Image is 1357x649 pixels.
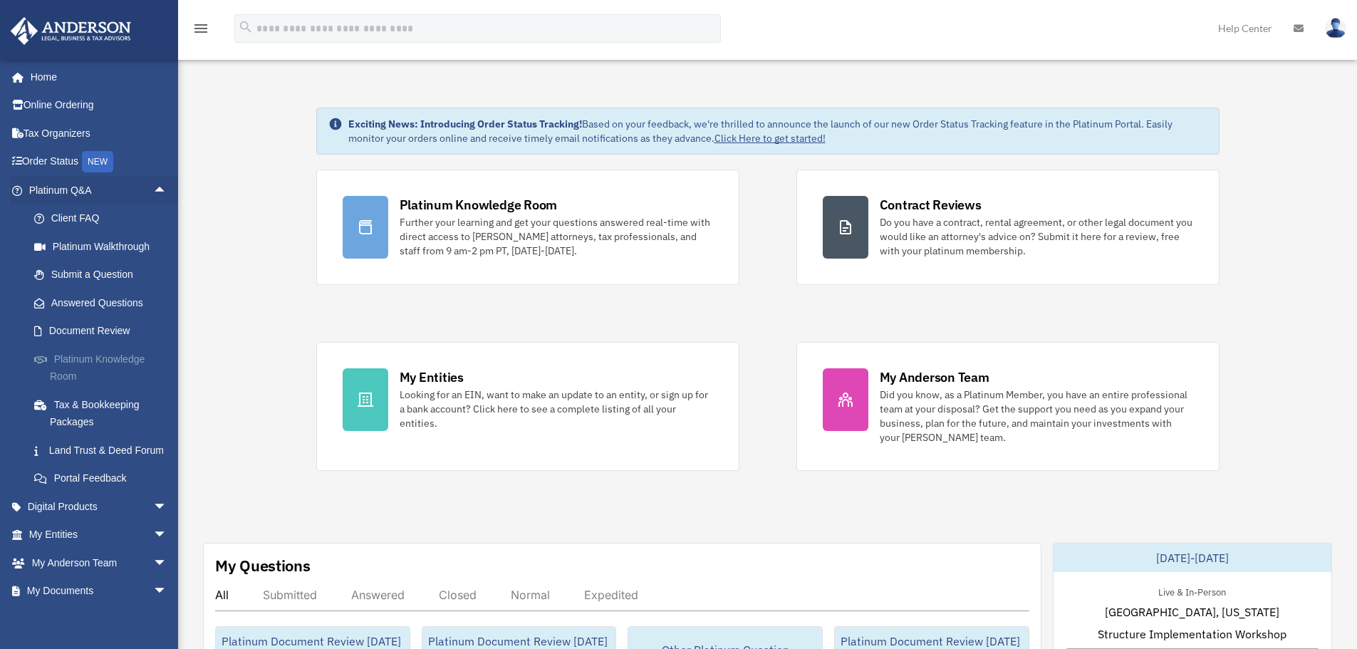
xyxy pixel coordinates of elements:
span: [GEOGRAPHIC_DATA], [US_STATE] [1105,603,1279,621]
div: All [215,588,229,602]
a: Contract Reviews Do you have a contract, rental agreement, or other legal document you would like... [796,170,1220,285]
a: Platinum Knowledge Room Further your learning and get your questions answered real-time with dire... [316,170,739,285]
span: arrow_drop_down [153,577,182,606]
div: NEW [82,151,113,172]
a: Answered Questions [20,289,189,317]
div: Further your learning and get your questions answered real-time with direct access to [PERSON_NAM... [400,215,713,258]
a: My Entitiesarrow_drop_down [10,521,189,549]
div: Expedited [584,588,638,602]
div: My Entities [400,368,464,386]
a: Portal Feedback [20,464,189,493]
span: arrow_drop_down [153,521,182,550]
div: Submitted [263,588,317,602]
a: Submit a Question [20,261,189,289]
a: Online Ordering [10,91,189,120]
div: Normal [511,588,550,602]
a: Platinum Walkthrough [20,232,189,261]
strong: Exciting News: Introducing Order Status Tracking! [348,118,582,130]
a: My Documentsarrow_drop_down [10,577,189,606]
div: Closed [439,588,477,602]
a: Home [10,63,182,91]
img: Anderson Advisors Platinum Portal [6,17,135,45]
span: arrow_drop_down [153,549,182,578]
span: Structure Implementation Workshop [1098,625,1286,643]
a: Platinum Knowledge Room [20,345,189,390]
div: Do you have a contract, rental agreement, or other legal document you would like an attorney's ad... [880,215,1193,258]
a: Platinum Q&Aarrow_drop_up [10,176,189,204]
div: Looking for an EIN, want to make an update to an entity, or sign up for a bank account? Click her... [400,388,713,430]
div: My Anderson Team [880,368,989,386]
a: Order StatusNEW [10,147,189,177]
i: menu [192,20,209,37]
a: My Anderson Teamarrow_drop_down [10,549,189,577]
a: Land Trust & Deed Forum [20,436,189,464]
img: User Pic [1325,18,1346,38]
a: My Entities Looking for an EIN, want to make an update to an entity, or sign up for a bank accoun... [316,342,739,471]
i: search [238,19,254,35]
a: Client FAQ [20,204,189,233]
a: Click Here to get started! [714,132,826,145]
a: My Anderson Team Did you know, as a Platinum Member, you have an entire professional team at your... [796,342,1220,471]
div: [DATE]-[DATE] [1054,544,1331,572]
div: Live & In-Person [1147,583,1237,598]
div: My Questions [215,555,311,576]
div: Platinum Knowledge Room [400,196,558,214]
a: Digital Productsarrow_drop_down [10,492,189,521]
div: Did you know, as a Platinum Member, you have an entire professional team at your disposal? Get th... [880,388,1193,445]
div: Based on your feedback, we're thrilled to announce the launch of our new Order Status Tracking fe... [348,117,1207,145]
a: Document Review [20,317,189,346]
a: Tax & Bookkeeping Packages [20,390,189,436]
a: Tax Organizers [10,119,189,147]
span: arrow_drop_down [153,492,182,521]
a: menu [192,25,209,37]
span: arrow_drop_up [153,176,182,205]
div: Answered [351,588,405,602]
div: Contract Reviews [880,196,982,214]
